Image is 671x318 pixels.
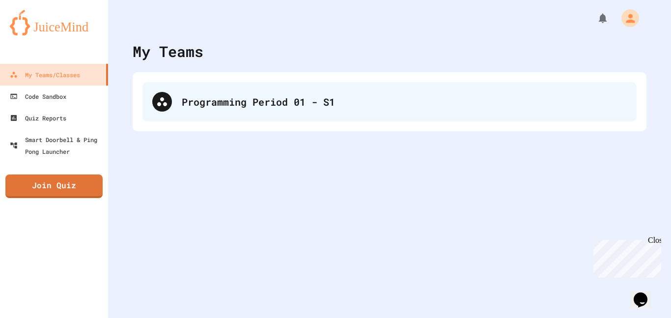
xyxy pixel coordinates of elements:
div: Quiz Reports [10,112,66,124]
div: My Account [611,7,642,29]
div: Smart Doorbell & Ping Pong Launcher [10,134,104,157]
div: Programming Period 01 - S1 [142,82,637,121]
a: Join Quiz [5,174,103,198]
div: Chat with us now!Close [4,4,68,62]
iframe: chat widget [630,279,661,308]
img: logo-orange.svg [10,10,98,35]
div: My Notifications [579,10,611,27]
div: My Teams [133,40,203,62]
div: Code Sandbox [10,90,66,102]
div: Programming Period 01 - S1 [182,94,627,109]
div: My Teams/Classes [10,69,80,81]
iframe: chat widget [589,236,661,278]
